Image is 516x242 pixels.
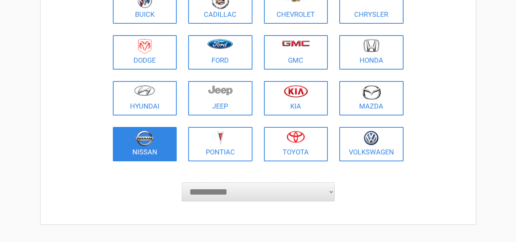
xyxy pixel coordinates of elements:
[134,85,155,96] img: hyundai
[216,131,224,145] img: pontiac
[207,39,233,49] img: ford
[364,131,379,146] img: volkswagen
[339,35,404,70] a: Honda
[113,127,177,161] a: Nissan
[208,85,233,96] img: jeep
[282,40,310,47] img: gmc
[264,81,328,115] a: Kia
[339,127,404,161] a: Volkswagen
[284,85,308,97] img: kia
[188,81,252,115] a: Jeep
[339,81,404,115] a: Mazda
[113,81,177,115] a: Hyundai
[188,35,252,70] a: Ford
[286,131,305,143] img: toyota
[362,85,381,100] img: mazda
[135,131,154,146] img: nissan
[138,39,151,54] img: dodge
[264,127,328,161] a: Toyota
[264,35,328,70] a: GMC
[113,35,177,70] a: Dodge
[363,39,379,52] img: honda
[188,127,252,161] a: Pontiac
